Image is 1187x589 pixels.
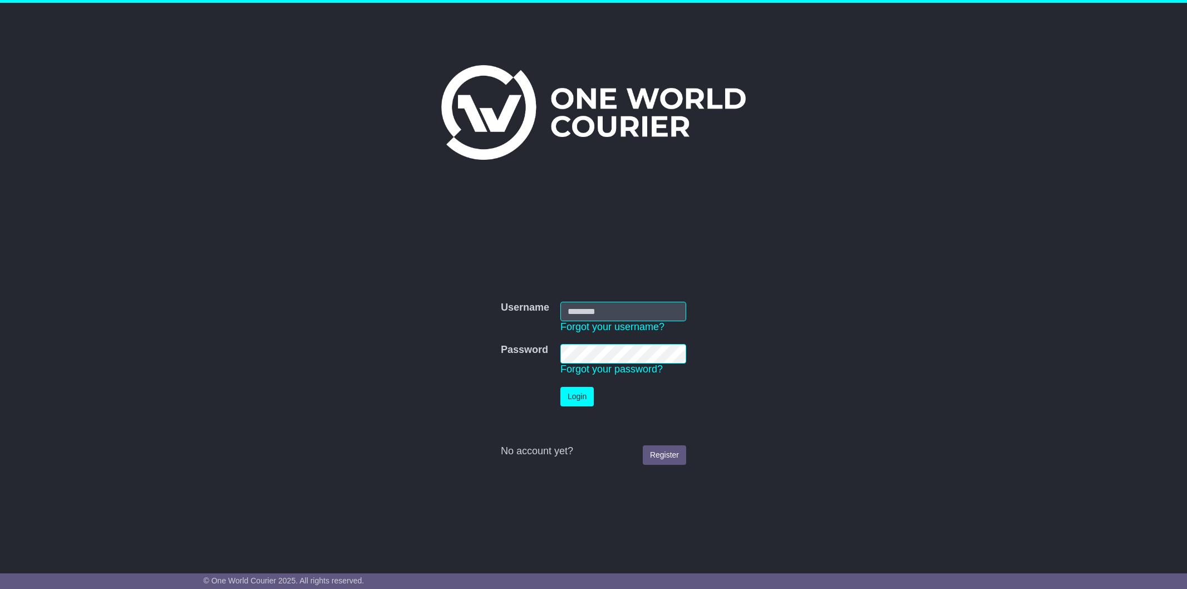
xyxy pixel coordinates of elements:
[643,445,686,465] a: Register
[204,576,365,585] span: © One World Courier 2025. All rights reserved.
[501,445,686,458] div: No account yet?
[560,387,594,406] button: Login
[441,65,745,160] img: One World
[501,344,548,356] label: Password
[560,321,664,332] a: Forgot your username?
[501,302,549,314] label: Username
[560,364,663,375] a: Forgot your password?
